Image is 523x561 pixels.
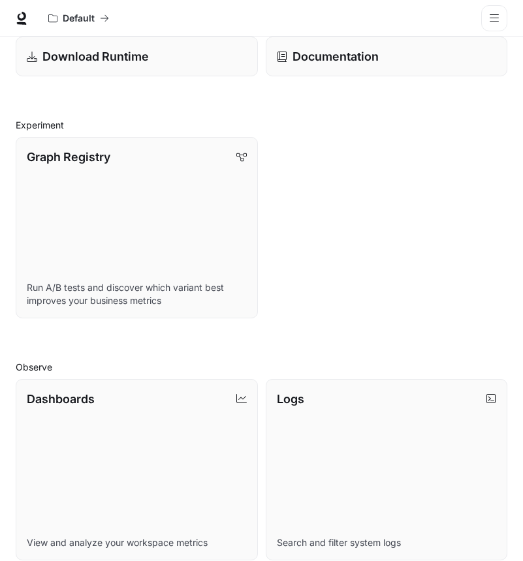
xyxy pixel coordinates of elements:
button: open drawer [481,5,507,31]
a: Documentation [266,37,508,76]
a: Graph RegistryRun A/B tests and discover which variant best improves your business metrics [16,137,258,318]
a: DashboardsView and analyze your workspace metrics [16,379,258,560]
p: Dashboards [27,390,95,408]
button: All workspaces [42,5,115,31]
a: LogsSearch and filter system logs [266,379,508,560]
p: Graph Registry [27,148,110,166]
p: Download Runtime [42,48,149,65]
h2: Observe [16,360,507,374]
p: Logs [277,390,304,408]
h2: Experiment [16,118,507,132]
p: Search and filter system logs [277,536,497,549]
p: Run A/B tests and discover which variant best improves your business metrics [27,281,247,307]
p: Default [63,13,95,24]
p: Documentation [293,48,379,65]
a: Download Runtime [16,37,258,76]
p: View and analyze your workspace metrics [27,536,247,549]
